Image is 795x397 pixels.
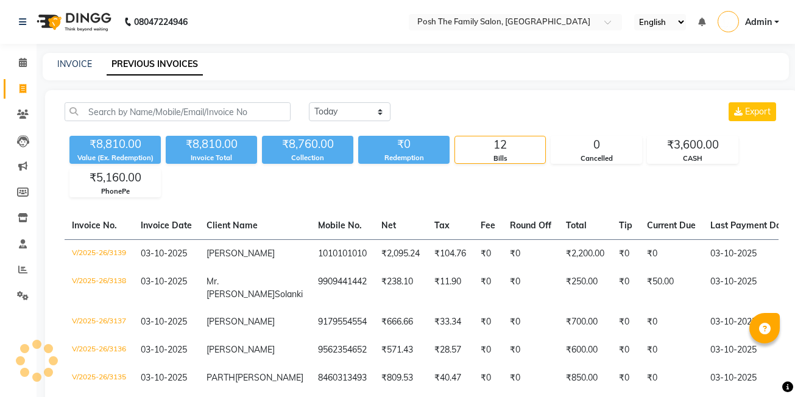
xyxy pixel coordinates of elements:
span: Invoice No. [72,220,117,231]
img: logo [31,5,115,39]
td: V/2025-26/3138 [65,268,133,308]
span: Net [381,220,396,231]
td: ₹28.57 [427,336,473,364]
span: Export [745,106,771,117]
a: PREVIOUS INVOICES [107,54,203,76]
td: ₹250.00 [559,268,612,308]
td: ₹0 [640,308,703,336]
td: ₹0 [640,239,703,268]
td: V/2025-26/3136 [65,336,133,364]
span: Mobile No. [318,220,362,231]
td: 9179554554 [311,308,374,336]
td: ₹0 [473,268,503,308]
td: ₹0 [473,364,503,392]
img: Admin [718,11,739,32]
div: ₹5,160.00 [70,169,160,186]
div: Bills [455,153,545,164]
div: PhonePe [70,186,160,197]
span: Mr. [PERSON_NAME] [207,276,275,300]
td: ₹809.53 [374,364,427,392]
span: [PERSON_NAME] [207,316,275,327]
span: 03-10-2025 [141,316,187,327]
span: Tax [434,220,450,231]
div: Cancelled [551,153,641,164]
td: ₹0 [503,308,559,336]
td: V/2025-26/3135 [65,364,133,392]
span: 03-10-2025 [141,372,187,383]
div: Redemption [358,153,450,163]
td: ₹0 [473,308,503,336]
div: Value (Ex. Redemption) [69,153,161,163]
div: ₹0 [358,136,450,153]
div: ₹8,810.00 [69,136,161,153]
td: ₹0 [612,268,640,308]
div: Collection [262,153,353,163]
td: ₹0 [640,336,703,364]
button: Export [729,102,776,121]
td: ₹33.34 [427,308,473,336]
span: Round Off [510,220,551,231]
td: ₹238.10 [374,268,427,308]
td: ₹50.00 [640,268,703,308]
td: 9909441442 [311,268,374,308]
td: ₹571.43 [374,336,427,364]
span: [PERSON_NAME] [235,372,303,383]
span: 03-10-2025 [141,344,187,355]
iframe: chat widget [744,348,783,385]
td: ₹0 [612,239,640,268]
span: Invoice Date [141,220,192,231]
td: ₹600.00 [559,336,612,364]
b: 08047224946 [134,5,188,39]
td: ₹2,095.24 [374,239,427,268]
td: ₹0 [503,336,559,364]
td: ₹0 [473,336,503,364]
div: 0 [551,136,641,153]
td: ₹0 [503,239,559,268]
span: 03-10-2025 [141,276,187,287]
td: ₹0 [640,364,703,392]
td: ₹40.47 [427,364,473,392]
span: PARTH [207,372,235,383]
span: Client Name [207,220,258,231]
td: ₹104.76 [427,239,473,268]
td: V/2025-26/3139 [65,239,133,268]
a: INVOICE [57,58,92,69]
span: Last Payment Date [710,220,790,231]
td: ₹2,200.00 [559,239,612,268]
span: Tip [619,220,632,231]
td: ₹0 [503,268,559,308]
span: Fee [481,220,495,231]
td: 8460313493 [311,364,374,392]
div: CASH [648,153,738,164]
span: Current Due [647,220,696,231]
div: ₹3,600.00 [648,136,738,153]
span: 03-10-2025 [141,248,187,259]
span: [PERSON_NAME] [207,344,275,355]
div: 12 [455,136,545,153]
div: ₹8,760.00 [262,136,353,153]
span: Total [566,220,587,231]
td: ₹666.66 [374,308,427,336]
span: Solanki [275,289,303,300]
td: ₹0 [612,336,640,364]
td: ₹850.00 [559,364,612,392]
span: Admin [745,16,772,29]
div: Invoice Total [166,153,257,163]
td: ₹700.00 [559,308,612,336]
td: ₹0 [473,239,503,268]
td: ₹11.90 [427,268,473,308]
span: [PERSON_NAME] [207,248,275,259]
input: Search by Name/Mobile/Email/Invoice No [65,102,291,121]
div: ₹8,810.00 [166,136,257,153]
td: ₹0 [612,364,640,392]
td: 9562354652 [311,336,374,364]
td: ₹0 [612,308,640,336]
td: ₹0 [503,364,559,392]
td: V/2025-26/3137 [65,308,133,336]
td: 1010101010 [311,239,374,268]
